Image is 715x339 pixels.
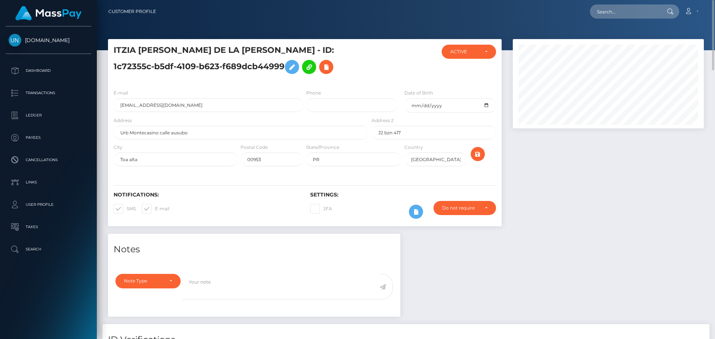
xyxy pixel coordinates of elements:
h5: ITZIA [PERSON_NAME] DE LA [PERSON_NAME] - ID: 1c72355c-b5df-4109-b623-f689dcb44999 [114,45,365,78]
a: Search [6,240,91,259]
label: E-mail [114,90,128,96]
p: Cancellations [9,154,88,166]
label: Phone [306,90,321,96]
p: Dashboard [9,65,88,76]
p: Search [9,244,88,255]
label: Date of Birth [404,90,433,96]
span: [DOMAIN_NAME] [6,37,91,44]
a: Customer Profile [108,4,156,19]
label: Postal Code [241,144,268,151]
button: Do not require [433,201,496,215]
label: Country [404,144,423,151]
h6: Notifications: [114,192,299,198]
label: E-mail [142,204,169,214]
p: Links [9,177,88,188]
button: ACTIVE [442,45,496,59]
h6: Settings: [310,192,496,198]
button: Note Type [115,274,181,288]
label: City [114,144,123,151]
a: Transactions [6,84,91,102]
label: 2FA [310,204,332,214]
p: Transactions [9,87,88,99]
input: Search... [590,4,660,19]
p: User Profile [9,199,88,210]
img: Unlockt.me [9,34,21,47]
label: SMS [114,204,136,214]
div: ACTIVE [450,49,479,55]
a: Payees [6,128,91,147]
a: Ledger [6,106,91,125]
div: Note Type [124,278,163,284]
p: Payees [9,132,88,143]
a: Cancellations [6,151,91,169]
h4: Notes [114,243,395,256]
a: Dashboard [6,61,91,80]
div: Do not require [442,205,479,211]
a: User Profile [6,195,91,214]
p: Ledger [9,110,88,121]
img: MassPay Logo [15,6,82,20]
p: Taxes [9,221,88,233]
label: State/Province [306,144,339,151]
a: Links [6,173,91,192]
label: Address 2 [372,117,394,124]
label: Address [114,117,132,124]
a: Taxes [6,218,91,236]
